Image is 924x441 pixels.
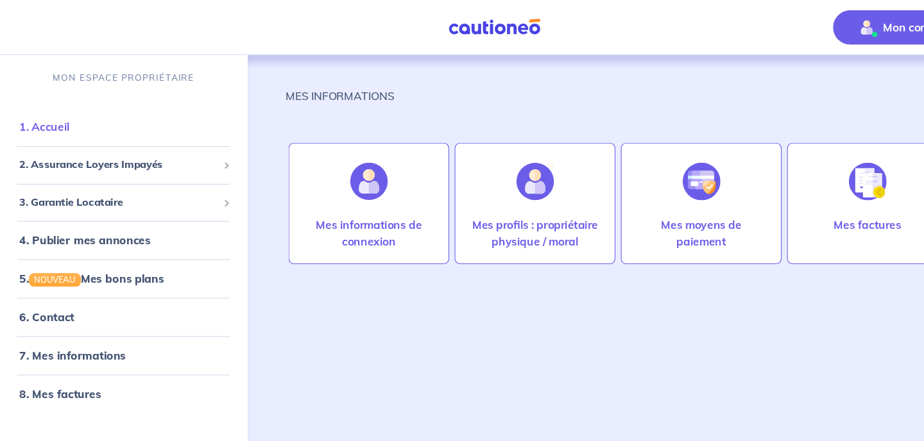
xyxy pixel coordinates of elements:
p: MES INFORMATIONS [267,82,368,97]
img: illu_invoice.svg [793,152,828,187]
a: 7. Mes informations [18,326,117,338]
div: 5.NOUVEAUMes bons plans [5,247,226,273]
div: 7. Mes informations [5,319,226,345]
div: 1. Accueil [5,106,226,131]
div: 3. Garantie Locataire [5,177,226,202]
div: 6. Contact [5,283,226,309]
button: illu_account_valid_menu.svgMon compte [778,10,909,42]
p: Mes informations de connexion [283,203,406,233]
img: illu_credit_card_no_anim.svg [638,152,673,187]
div: 2. Assurance Loyers Impayés [5,142,226,167]
p: Mes factures [779,203,842,218]
p: Mes moyens de paiement [594,203,717,233]
span: 2. Assurance Loyers Impayés [18,147,203,162]
img: illu_account.svg [327,152,363,187]
a: 5.NOUVEAUMes bons plans [18,254,153,267]
img: Cautioneo [414,17,510,33]
p: Mes profils : propriétaire physique / moral [438,203,561,233]
p: MON ESPACE PROPRIÉTAIRE [49,67,182,79]
a: 8. Mes factures [18,362,94,374]
div: 4. Publier mes annonces [5,212,226,237]
img: illu_account_add.svg [483,152,518,187]
p: Mon compte [825,18,885,33]
a: 6. Contact [18,290,69,303]
div: 8. Mes factures [5,355,226,381]
img: illu_account_valid_menu.svg [800,15,820,36]
span: 3. Garantie Locataire [18,182,203,197]
a: 4. Publier mes annonces [18,218,141,231]
a: 1. Accueil [18,112,65,125]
